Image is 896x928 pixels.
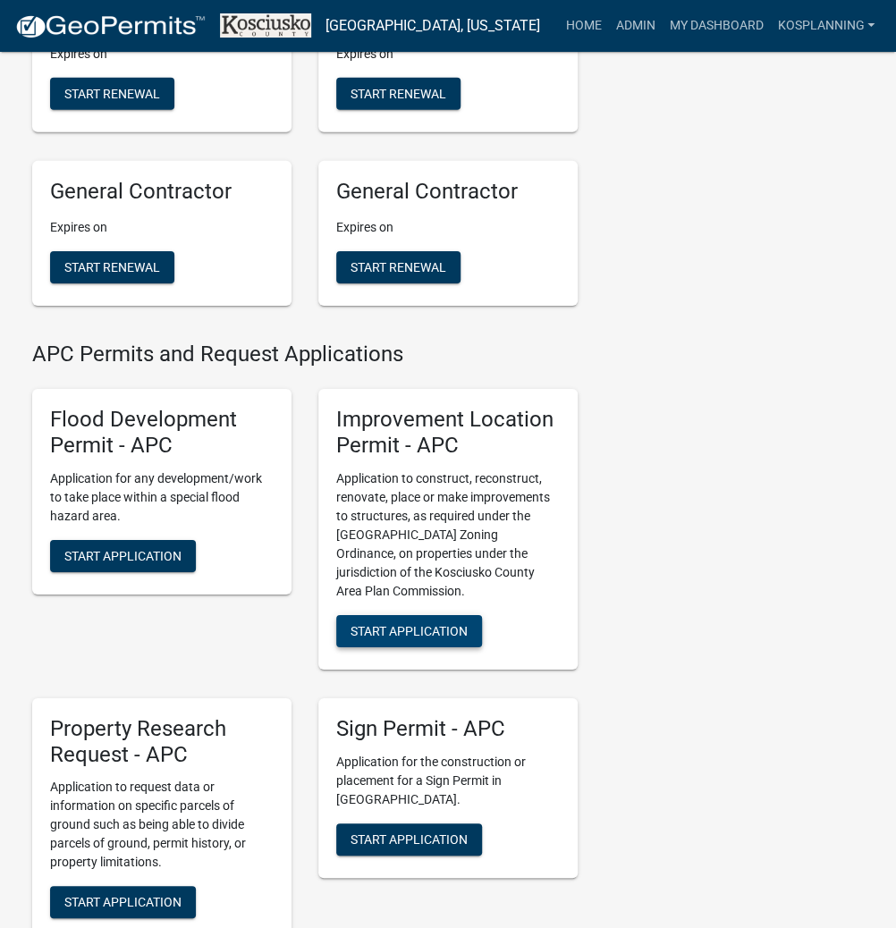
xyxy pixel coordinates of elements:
[351,623,468,637] span: Start Application
[336,179,560,205] h5: General Contractor
[351,86,446,100] span: Start Renewal
[336,45,560,63] p: Expires on
[64,548,182,562] span: Start Application
[608,9,662,43] a: Admin
[336,251,461,283] button: Start Renewal
[50,407,274,459] h5: Flood Development Permit - APC
[32,342,578,367] h4: APC Permits and Request Applications
[336,823,482,856] button: Start Application
[336,615,482,647] button: Start Application
[336,78,461,110] button: Start Renewal
[336,753,560,809] p: Application for the construction or placement for a Sign Permit in [GEOGRAPHIC_DATA].
[50,716,274,768] h5: Property Research Request - APC
[50,218,274,237] p: Expires on
[64,86,160,100] span: Start Renewal
[50,78,174,110] button: Start Renewal
[50,886,196,918] button: Start Application
[558,9,608,43] a: Home
[50,45,274,63] p: Expires on
[662,9,770,43] a: My Dashboard
[351,260,446,274] span: Start Renewal
[220,13,311,38] img: Kosciusko County, Indiana
[336,218,560,237] p: Expires on
[336,407,560,459] h5: Improvement Location Permit - APC
[336,469,560,601] p: Application to construct, reconstruct, renovate, place or make improvements to structures, as req...
[50,179,274,205] h5: General Contractor
[50,251,174,283] button: Start Renewal
[64,895,182,909] span: Start Application
[50,540,196,572] button: Start Application
[351,831,468,846] span: Start Application
[325,11,540,41] a: [GEOGRAPHIC_DATA], [US_STATE]
[336,716,560,742] h5: Sign Permit - APC
[50,778,274,872] p: Application to request data or information on specific parcels of ground such as being able to di...
[50,469,274,526] p: Application for any development/work to take place within a special flood hazard area.
[770,9,882,43] a: kosplanning
[64,260,160,274] span: Start Renewal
